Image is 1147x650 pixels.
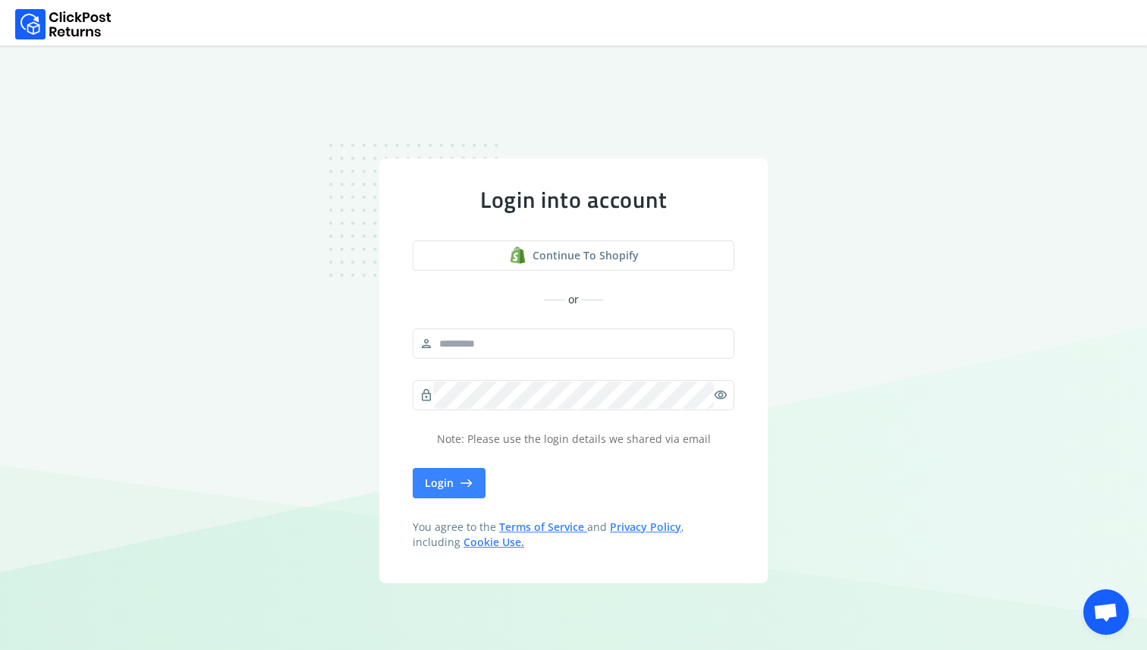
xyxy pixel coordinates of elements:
span: east [460,473,473,494]
img: Logo [15,9,112,39]
a: shopify logoContinue to shopify [413,240,734,271]
a: Cookie Use. [464,535,524,549]
img: shopify logo [509,246,526,264]
span: lock [420,385,433,406]
a: Privacy Policy [610,520,681,534]
div: or [413,292,734,307]
span: person [420,333,433,354]
button: Login east [413,468,486,498]
p: Note: Please use the login details we shared via email [413,432,734,447]
span: Continue to shopify [533,248,639,263]
span: visibility [714,385,727,406]
button: Continue to shopify [413,240,734,271]
div: Login into account [413,186,734,213]
div: Open chat [1083,589,1129,635]
a: Terms of Service [499,520,587,534]
span: You agree to the and , including [413,520,734,550]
